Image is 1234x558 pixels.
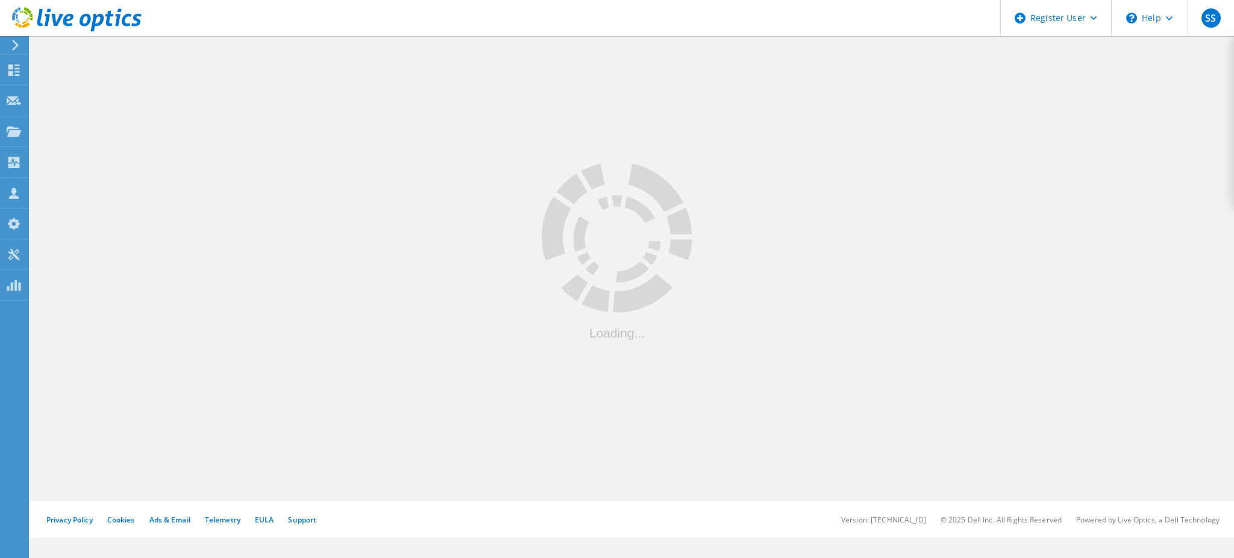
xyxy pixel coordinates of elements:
[1126,13,1137,24] svg: \n
[205,515,240,525] a: Telemetry
[12,25,142,34] a: Live Optics Dashboard
[149,515,190,525] a: Ads & Email
[941,515,1062,525] li: © 2025 Dell Inc. All Rights Reserved
[1205,13,1216,23] span: SS
[255,515,274,525] a: EULA
[542,326,692,339] div: Loading...
[107,515,135,525] a: Cookies
[288,515,316,525] a: Support
[46,515,93,525] a: Privacy Policy
[1076,515,1220,525] li: Powered by Live Optics, a Dell Technology
[841,515,926,525] li: Version: [TECHNICAL_ID]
